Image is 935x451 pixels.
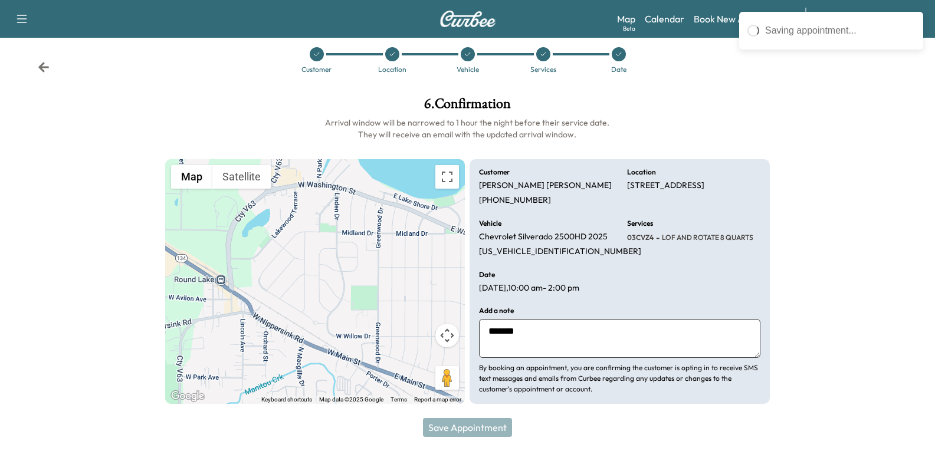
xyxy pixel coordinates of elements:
[261,396,312,404] button: Keyboard shortcuts
[623,24,635,33] div: Beta
[611,66,626,73] div: Date
[627,169,656,176] h6: Location
[435,324,459,347] button: Map camera controls
[38,61,50,73] div: Back
[479,169,510,176] h6: Customer
[479,363,760,394] p: By booking an appointment, you are confirming the customer is opting in to receive SMS text messa...
[435,366,459,390] button: Drag Pegman onto the map to open Street View
[479,232,608,242] p: Chevrolet Silverado 2500HD 2025
[765,24,915,38] div: Saving appointment...
[479,283,579,294] p: [DATE] , 10:00 am - 2:00 pm
[660,233,753,242] span: LOF AND ROTATE 8 QUARTS
[171,165,212,189] button: Show street map
[168,389,207,404] img: Google
[435,165,459,189] button: Toggle fullscreen view
[479,271,495,278] h6: Date
[457,66,479,73] div: Vehicle
[627,180,704,191] p: [STREET_ADDRESS]
[645,12,684,26] a: Calendar
[165,97,770,117] h1: 6 . Confirmation
[168,389,207,404] a: Open this area in Google Maps (opens a new window)
[694,12,793,26] a: Book New Appointment
[617,12,635,26] a: MapBeta
[654,232,660,243] span: -
[627,220,653,227] h6: Services
[439,11,496,27] img: Curbee Logo
[530,66,556,73] div: Services
[479,195,551,206] p: [PHONE_NUMBER]
[479,220,501,227] h6: Vehicle
[627,233,654,242] span: 03CVZ4
[479,307,514,314] h6: Add a note
[165,117,770,140] h6: Arrival window will be narrowed to 1 hour the night before their service date. They will receive ...
[301,66,332,73] div: Customer
[378,66,406,73] div: Location
[212,165,271,189] button: Show satellite imagery
[479,180,612,191] p: [PERSON_NAME] [PERSON_NAME]
[479,246,641,257] p: [US_VEHICLE_IDENTIFICATION_NUMBER]
[319,396,383,403] span: Map data ©2025 Google
[391,396,407,403] a: Terms (opens in new tab)
[414,396,461,403] a: Report a map error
